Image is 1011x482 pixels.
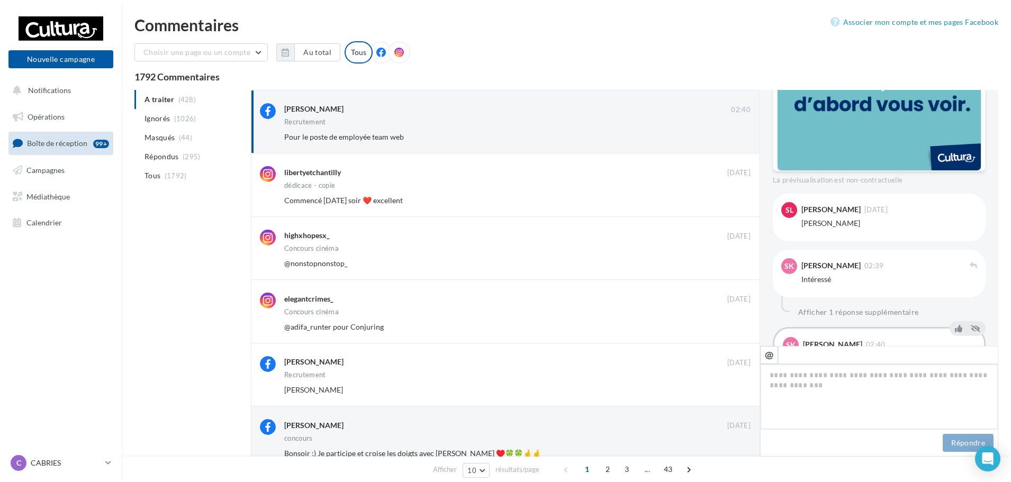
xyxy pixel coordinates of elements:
span: 02:40 [731,105,751,115]
div: [PERSON_NAME] [803,341,862,348]
span: Boîte de réception [27,139,87,148]
span: ... [639,461,656,478]
span: 10 [467,466,476,475]
span: SL [786,205,793,215]
div: libertyetchantilly [284,167,341,178]
button: Choisir une page ou un compte [134,43,268,61]
button: Au total [294,43,340,61]
span: 02:39 [864,262,884,269]
span: Répondus [145,151,179,162]
div: Intéressé [801,274,977,285]
span: C [16,458,21,468]
button: Afficher 1 réponse supplémentaire [794,306,923,319]
button: Notifications [6,79,111,102]
div: 1792 Commentaires [134,72,998,81]
div: dédicace - copie [284,182,335,189]
div: [PERSON_NAME] [801,206,861,213]
div: concours [284,435,313,442]
a: Boîte de réception99+ [6,132,115,154]
a: Médiathèque [6,186,115,208]
span: (44) [179,133,192,142]
span: (295) [183,152,201,161]
span: @nonstopnonstop_ [284,259,348,268]
a: Associer mon compte et mes pages Facebook [831,16,998,29]
div: [PERSON_NAME] [801,262,861,269]
span: 43 [660,461,677,478]
span: [DATE] [727,232,751,241]
span: [DATE] [864,206,888,213]
span: 3 [618,461,635,478]
p: CABRIES [31,458,101,468]
button: Au total [276,43,340,61]
span: 02:40 [866,341,886,348]
div: [PERSON_NAME] [801,218,977,229]
span: Opérations [28,112,65,121]
div: highxhopesx_ [284,230,330,241]
div: 99+ [93,140,109,148]
span: Masqués [145,132,175,143]
span: Choisir une page ou un compte [143,48,250,57]
span: [DATE] [727,168,751,178]
div: Concours cinéma [284,245,339,252]
span: [DATE] [727,421,751,431]
div: Concours cinéma [284,308,339,315]
div: [PERSON_NAME] [284,357,344,367]
span: résultats/page [495,465,539,475]
span: [PERSON_NAME] [284,385,343,394]
span: Bonsoir :) Je participe et croise les doigts avec [PERSON_NAME] ♥️🍀🍀🤞🤞 [284,449,541,458]
span: Campagnes [26,166,65,175]
a: Opérations [6,106,115,128]
button: @ [760,346,778,364]
span: Pour le poste de employée team web [284,132,404,141]
span: Commencé [DATE] soir ❤️ excellent [284,196,403,205]
button: Nouvelle campagne [8,50,113,68]
span: Médiathèque [26,192,70,201]
span: [DATE] [727,295,751,304]
a: C CABRIES [8,453,113,473]
div: Recrutement [284,119,326,125]
span: Tous [145,170,160,181]
span: (1026) [174,114,196,123]
div: La prévisualisation est non-contractuelle [773,171,986,185]
div: [PERSON_NAME] [284,104,344,114]
div: Tous [345,41,373,63]
span: @adifa_runter pour Conjuring [284,322,384,331]
div: elegantcrimes_ [284,294,333,304]
i: @ [765,350,774,359]
div: [PERSON_NAME] [284,420,344,431]
a: Campagnes [6,159,115,181]
div: Open Intercom Messenger [975,446,1000,471]
span: 2 [599,461,616,478]
span: Calendrier [26,218,62,227]
button: Répondre [943,434,994,452]
span: SK [786,340,796,350]
span: SK [784,261,794,271]
div: Recrutement [284,371,326,378]
a: Calendrier [6,212,115,234]
button: 10 [463,463,490,478]
span: Ignorés [145,113,170,124]
span: (1792) [165,171,187,180]
span: Afficher [433,465,457,475]
div: Commentaires [134,17,998,33]
span: 1 [579,461,595,478]
span: [DATE] [727,358,751,368]
span: Notifications [28,86,71,95]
